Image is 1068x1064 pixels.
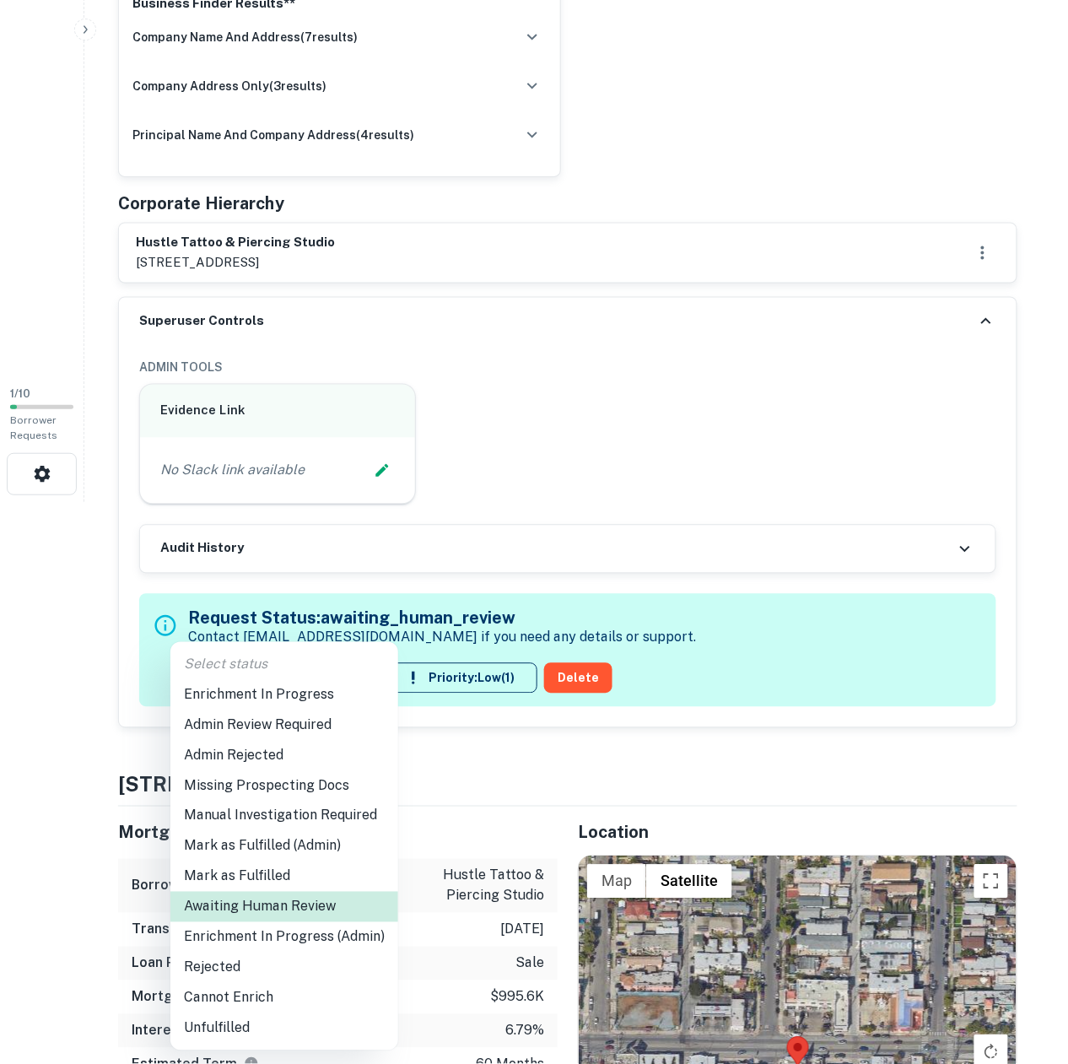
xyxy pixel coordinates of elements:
[170,953,398,983] li: Rejected
[170,831,398,861] li: Mark as Fulfilled (Admin)
[170,861,398,892] li: Mark as Fulfilled
[170,770,398,801] li: Missing Prospecting Docs
[170,740,398,770] li: Admin Rejected
[170,679,398,710] li: Enrichment In Progress
[170,801,398,831] li: Manual Investigation Required
[170,892,398,922] li: Awaiting Human Review
[170,710,398,740] li: Admin Review Required
[170,1013,398,1044] li: Unfulfilled
[170,922,398,953] li: Enrichment In Progress (Admin)
[170,983,398,1013] li: Cannot Enrich
[984,929,1068,1010] iframe: Chat Widget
